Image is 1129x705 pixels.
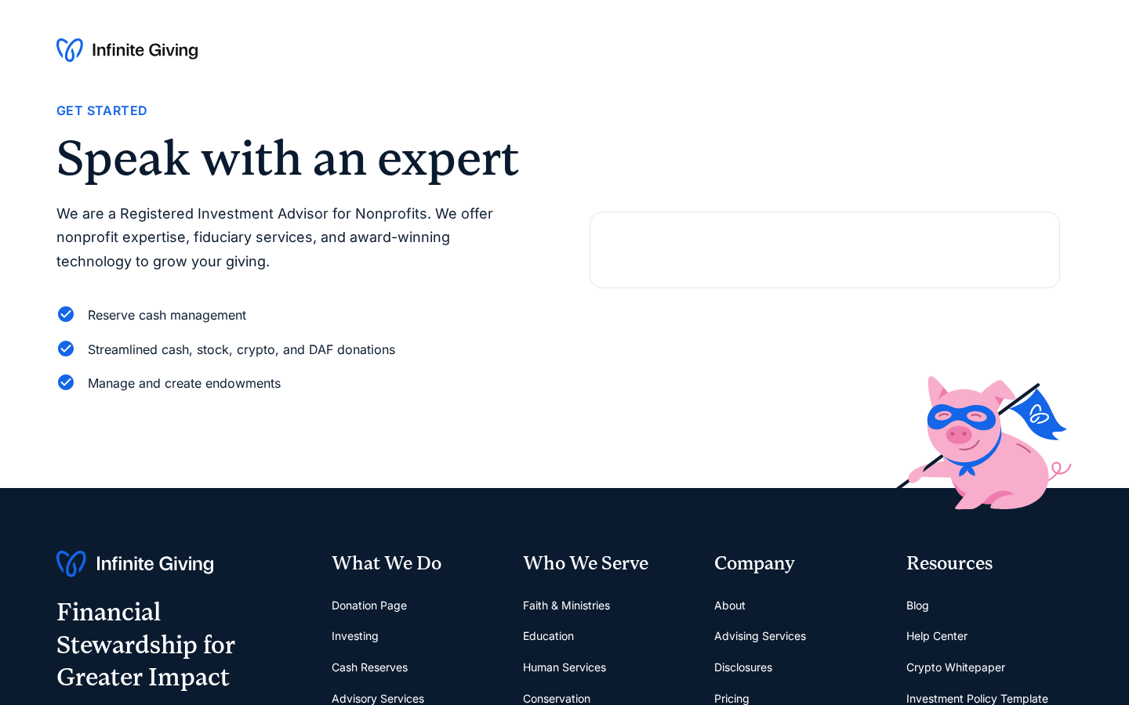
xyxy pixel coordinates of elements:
a: Blog [906,590,929,621]
a: Investing [332,620,379,652]
a: Help Center [906,620,967,652]
a: Cash Reserves [332,652,408,683]
div: Manage and create endowments [88,373,281,394]
div: Who We Serve [523,551,689,577]
a: About [714,590,746,621]
a: Education [523,620,574,652]
p: We are a Registered Investment Advisor for Nonprofits. We offer nonprofit expertise, fiduciary se... [56,202,527,274]
div: Streamlined cash, stock, crypto, and DAF donations [88,339,395,360]
div: Get Started [56,100,147,121]
div: Reserve cash management [88,305,246,326]
a: Advising Services [714,620,806,652]
a: Disclosures [714,652,772,683]
div: What We Do [332,551,498,577]
a: Faith & Ministries [523,590,610,621]
a: Donation Page [332,590,407,621]
a: Crypto Whitepaper [906,652,1005,683]
div: Financial Stewardship for Greater Impact [56,596,307,694]
a: Human Services [523,652,606,683]
div: Resources [906,551,1073,577]
h2: Speak with an expert [56,134,527,183]
div: Company [714,551,880,577]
